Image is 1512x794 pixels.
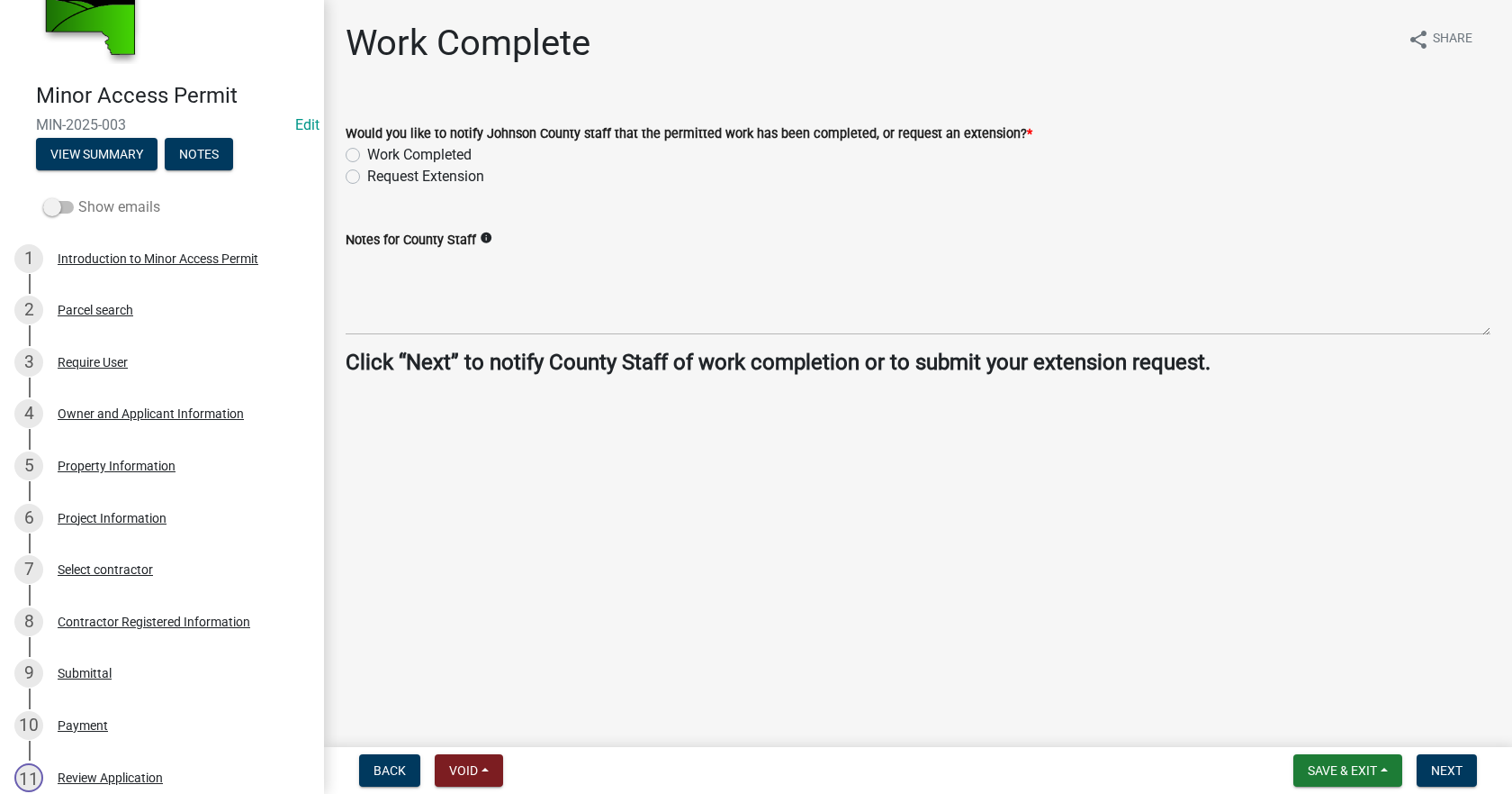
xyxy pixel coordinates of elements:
div: Submittal [58,667,112,680]
div: Owner and Applicant Information [58,407,244,420]
div: Project Information [58,512,166,525]
div: 9 [14,659,43,688]
button: Void [435,754,503,787]
div: 2 [14,296,43,324]
label: Work Completed [367,144,472,166]
div: Introduction to Minor Access Permit [58,252,258,265]
wm-modal-confirm: Edit Application Number [295,116,319,133]
i: info [480,232,492,244]
span: MIN-2025-003 [36,116,288,133]
span: Back [373,763,406,778]
div: Parcel search [58,304,133,316]
label: Request Extension [367,166,484,187]
i: share [1408,29,1429,50]
div: Review Application [58,771,163,784]
label: Notes for County Staff [346,234,476,247]
h4: Minor Access Permit [36,83,310,109]
div: Select contractor [58,563,153,576]
div: 7 [14,555,43,584]
div: 5 [14,452,43,480]
div: 1 [14,244,43,273]
wm-modal-confirm: Summary [36,148,157,162]
wm-modal-confirm: Notes [165,148,233,162]
div: 3 [14,348,43,377]
strong: Click “Next” to notify County Staff of work completion or to submit your extension request. [346,350,1210,375]
button: View Summary [36,138,157,170]
button: Save & Exit [1293,754,1402,787]
div: 6 [14,504,43,533]
div: Contractor Registered Information [58,616,250,628]
div: Property Information [58,460,175,472]
div: Require User [58,356,128,369]
button: shareShare [1393,22,1487,57]
div: 8 [14,607,43,636]
label: Would you like to notify Johnson County staff that the permitted work has been completed, or requ... [346,128,1032,141]
div: 11 [14,763,43,792]
span: Next [1431,763,1462,778]
button: Notes [165,138,233,170]
span: Share [1433,29,1472,50]
h1: Work Complete [346,22,590,65]
div: 10 [14,711,43,740]
span: Void [449,763,478,778]
a: Edit [295,116,319,133]
div: 4 [14,399,43,428]
span: Save & Exit [1308,763,1377,778]
div: Payment [58,719,108,732]
button: Back [359,754,420,787]
label: Show emails [43,196,160,218]
button: Next [1417,754,1477,787]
